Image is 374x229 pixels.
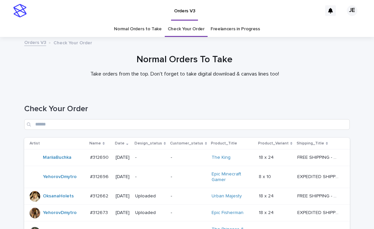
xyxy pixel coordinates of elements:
[24,188,350,205] tr: OksanaHolets #312662#312662 [DATE]Uploaded-Urban Majesty 18 x 2418 x 24 FREE SHIPPING - preview i...
[135,174,165,180] p: -
[171,210,207,216] p: -
[30,140,40,147] p: Artist
[43,210,77,216] a: YehorovDmytro
[212,210,243,216] a: Epic Fisherman
[297,140,324,147] p: Shipping_Title
[22,54,347,66] h1: Normal Orders To Take
[43,174,77,180] a: YehorovDmytro
[43,155,71,160] a: MariiaBuchka
[168,21,205,37] a: Check Your Order
[90,192,110,199] p: #312662
[115,140,125,147] p: Date
[116,174,130,180] p: [DATE]
[171,193,207,199] p: -
[135,155,165,160] p: -
[212,193,242,199] a: Urban Majesty
[259,153,275,160] p: 18 x 24
[24,38,46,46] a: Orders V3
[116,193,130,199] p: [DATE]
[24,119,350,130] input: Search
[135,140,162,147] p: Design_status
[90,173,110,180] p: #312696
[24,149,350,166] tr: MariiaBuchka #312690#312690 [DATE]--The King 18 x 2418 x 24 FREE SHIPPING - preview in 1-2 busine...
[297,153,340,160] p: FREE SHIPPING - preview in 1-2 business days, after your approval delivery will take 5-10 b.d.
[258,140,289,147] p: Product_Variant
[52,71,318,77] p: Take orders from the top. Don't forget to take digital download & canvas lines too!
[116,155,130,160] p: [DATE]
[211,140,237,147] p: Product_Title
[297,192,340,199] p: FREE SHIPPING - preview in 1-2 business days, after your approval delivery will take 5-10 b.d.
[259,192,275,199] p: 18 x 24
[259,173,272,180] p: 8 x 10
[13,4,27,17] img: stacker-logo-s-only.png
[297,173,340,180] p: EXPEDITED SHIPPING - preview in 1 business day; delivery up to 5 business days after your approval.
[114,21,162,37] a: Normal Orders to Take
[24,166,350,188] tr: YehorovDmytro #312696#312696 [DATE]--Epic Minecraft Gamer 8 x 108 x 10 EXPEDITED SHIPPING - previ...
[53,39,92,46] p: Check Your Order
[90,209,109,216] p: #312673
[259,209,275,216] p: 18 x 24
[90,153,110,160] p: #312690
[347,5,357,16] div: JE
[212,171,253,183] a: Epic Minecraft Gamer
[297,209,340,216] p: EXPEDITED SHIPPING - preview in 1 business day; delivery up to 5 business days after your approval.
[116,210,130,216] p: [DATE]
[135,193,165,199] p: Uploaded
[43,193,74,199] a: OksanaHolets
[24,205,350,221] tr: YehorovDmytro #312673#312673 [DATE]Uploaded-Epic Fisherman 18 x 2418 x 24 EXPEDITED SHIPPING - pr...
[24,104,350,114] h1: Check Your Order
[211,21,260,37] a: Freelancers in Progress
[89,140,101,147] p: Name
[170,140,203,147] p: Customer_status
[135,210,165,216] p: Uploaded
[171,174,207,180] p: -
[212,155,231,160] a: The King
[171,155,207,160] p: -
